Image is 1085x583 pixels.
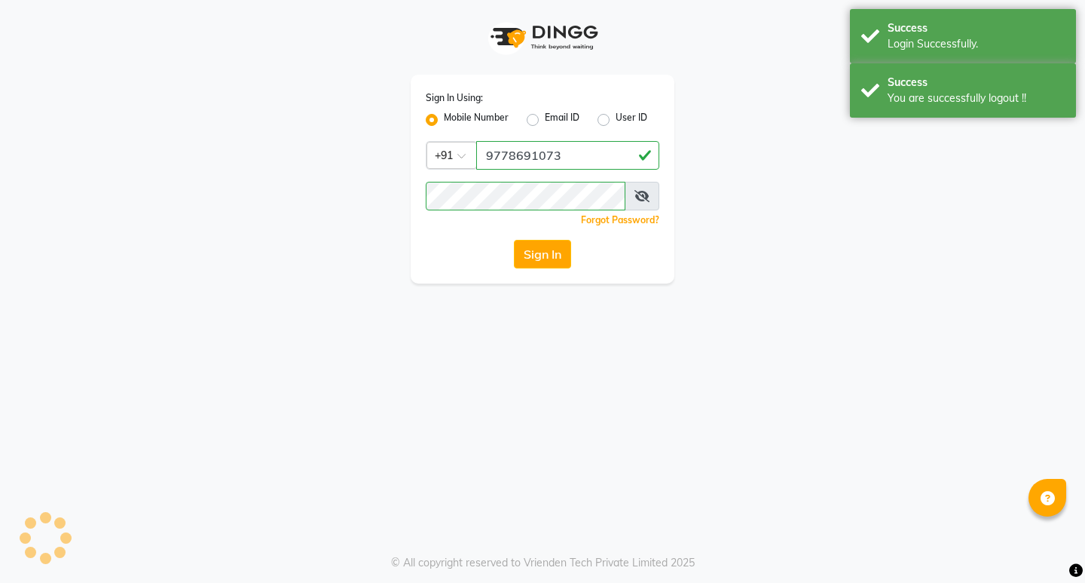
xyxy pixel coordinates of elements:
[444,111,509,129] label: Mobile Number
[426,182,625,210] input: Username
[426,91,483,105] label: Sign In Using:
[514,240,571,268] button: Sign In
[888,20,1065,36] div: Success
[476,141,659,170] input: Username
[581,214,659,226] a: Forgot Password?
[1022,523,1070,568] iframe: chat widget
[888,36,1065,52] div: Login Successfully.
[616,111,647,129] label: User ID
[482,15,603,60] img: logo1.svg
[888,91,1065,106] div: You are successfully logout !!
[545,111,579,129] label: Email ID
[888,75,1065,91] div: Success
